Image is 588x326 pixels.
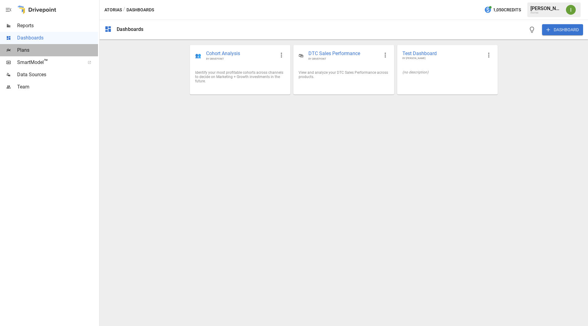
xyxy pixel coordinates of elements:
span: Dashboards [17,34,98,42]
span: BY DRIVEPOINT [308,57,379,61]
span: DTC Sales Performance [308,50,379,57]
span: Test Dashboard [402,50,483,57]
div: Atorias [530,11,562,14]
button: 1,050Credits [482,4,523,16]
span: BY [PERSON_NAME] [402,57,483,60]
div: 👥 [195,53,201,58]
div: Dashboards [117,26,144,32]
span: Plans [17,47,98,54]
div: 🛍 [299,53,303,58]
div: (no description) [402,70,492,74]
button: Ivonne Vazquez [562,1,579,18]
span: 1,050 Credits [493,6,521,14]
div: [PERSON_NAME] [530,6,562,11]
button: Atorias [104,6,122,14]
span: ™ [44,58,48,66]
img: Ivonne Vazquez [566,5,576,15]
span: Cohort Analysis [206,50,275,57]
span: BY DRIVEPOINT [206,57,275,61]
div: / [123,6,125,14]
div: View and analyze your DTC Sales Performance across products. [299,70,389,79]
span: Team [17,83,98,91]
span: SmartModel [17,59,81,66]
span: Reports [17,22,98,29]
span: Data Sources [17,71,98,78]
div: Identify your most profitable cohorts across channels to decide on Marketing + Growth investments... [195,70,285,83]
button: DASHBOARD [542,24,583,35]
